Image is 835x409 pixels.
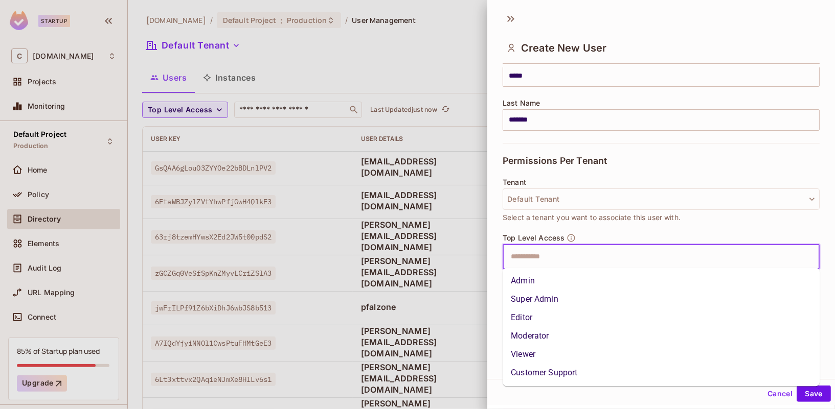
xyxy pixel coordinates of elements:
[814,255,816,257] button: Close
[503,345,820,364] li: Viewer
[797,386,831,402] button: Save
[521,42,606,54] span: Create New User
[503,99,540,107] span: Last Name
[503,178,526,186] span: Tenant
[503,234,565,242] span: Top Level Access
[763,386,797,402] button: Cancel
[503,212,681,223] span: Select a tenant you want to associate this user with.
[503,272,820,290] li: Admin
[503,156,607,166] span: Permissions Per Tenant
[503,290,820,308] li: Super Admin
[503,308,820,327] li: Editor
[503,188,820,210] button: Default Tenant
[503,327,820,345] li: Moderator
[503,364,820,382] li: Customer Support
